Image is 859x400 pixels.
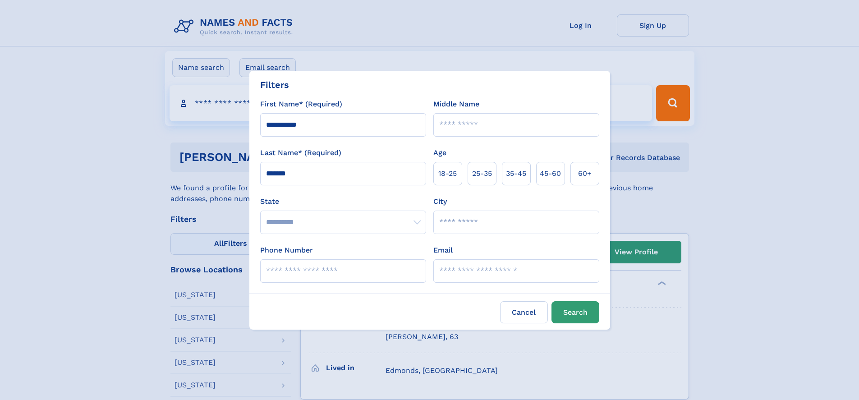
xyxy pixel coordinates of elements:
label: Age [433,147,446,158]
label: First Name* (Required) [260,99,342,110]
label: State [260,196,426,207]
div: Filters [260,78,289,92]
span: 18‑25 [438,168,457,179]
span: 45‑60 [540,168,561,179]
span: 35‑45 [506,168,526,179]
span: 25‑35 [472,168,492,179]
label: Cancel [500,301,548,323]
label: Last Name* (Required) [260,147,341,158]
label: Phone Number [260,245,313,256]
label: Email [433,245,453,256]
label: City [433,196,447,207]
span: 60+ [578,168,592,179]
button: Search [551,301,599,323]
label: Middle Name [433,99,479,110]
